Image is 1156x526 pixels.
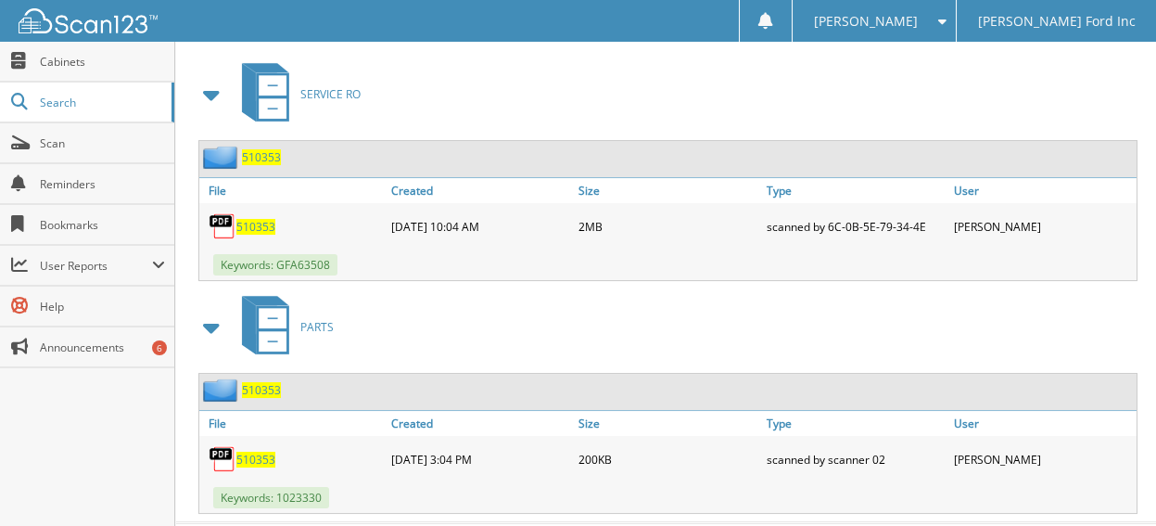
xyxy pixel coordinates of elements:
[236,452,275,468] a: 510353
[300,319,334,335] span: PARTS
[40,176,165,192] span: Reminders
[209,445,236,473] img: PDF.png
[40,135,165,151] span: Scan
[762,208,949,245] div: scanned by 6C-0B-5E-79-34-4E
[387,208,574,245] div: [DATE] 10:04 AM
[231,290,334,364] a: PARTS
[387,441,574,478] div: [DATE] 3:04 PM
[978,16,1136,27] span: [PERSON_NAME] Ford Inc
[40,54,165,70] span: Cabinets
[762,178,949,203] a: Type
[199,411,387,436] a: File
[213,254,337,276] span: Keywords: GFA63508
[574,441,761,478] div: 200KB
[213,487,329,508] span: Keywords: 1023330
[574,411,761,436] a: Size
[1063,437,1156,526] iframe: Chat Widget
[949,411,1137,436] a: User
[203,378,242,402] img: folder2.png
[40,340,165,355] span: Announcements
[300,86,361,102] span: SERVICE RO
[949,178,1137,203] a: User
[152,340,167,355] div: 6
[949,208,1137,245] div: [PERSON_NAME]
[949,441,1137,478] div: [PERSON_NAME]
[199,178,387,203] a: File
[574,208,761,245] div: 2MB
[40,217,165,233] span: Bookmarks
[574,178,761,203] a: Size
[762,411,949,436] a: Type
[40,95,162,110] span: Search
[231,58,361,131] a: SERVICE RO
[203,146,242,169] img: folder2.png
[387,411,574,436] a: Created
[19,8,158,33] img: scan123-logo-white.svg
[236,219,275,235] a: 510353
[242,382,281,398] a: 510353
[242,149,281,165] a: 510353
[387,178,574,203] a: Created
[762,441,949,478] div: scanned by scanner 02
[209,212,236,240] img: PDF.png
[40,258,152,274] span: User Reports
[40,299,165,314] span: Help
[814,16,918,27] span: [PERSON_NAME]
